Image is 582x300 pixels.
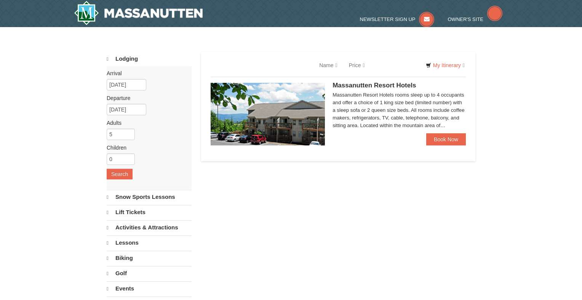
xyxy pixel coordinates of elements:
a: Activities & Attractions [107,220,192,235]
button: Search [107,169,133,179]
span: Owner's Site [448,16,484,22]
a: Biking [107,251,192,265]
a: Lodging [107,52,192,66]
a: Golf [107,266,192,281]
a: Price [343,58,371,73]
label: Adults [107,119,186,127]
a: Name [313,58,343,73]
a: Newsletter Sign Up [360,16,435,22]
img: Massanutten Resort Logo [74,1,203,25]
a: Lift Tickets [107,205,192,219]
label: Departure [107,94,186,102]
a: Massanutten Resort [74,1,203,25]
span: Massanutten Resort Hotels [333,82,416,89]
a: Events [107,281,192,296]
a: Book Now [426,133,466,145]
img: 19219026-1-e3b4ac8e.jpg [211,83,325,145]
span: Newsletter Sign Up [360,16,416,22]
a: Lessons [107,235,192,250]
label: Arrival [107,69,186,77]
a: Snow Sports Lessons [107,190,192,204]
label: Children [107,144,186,152]
div: Massanutten Resort Hotels rooms sleep up to 4 occupants and offer a choice of 1 king size bed (li... [333,91,466,129]
a: Owner's Site [448,16,503,22]
a: My Itinerary [421,60,470,71]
